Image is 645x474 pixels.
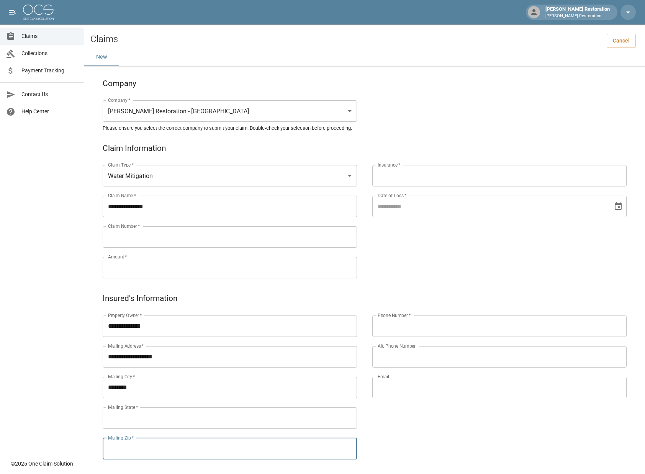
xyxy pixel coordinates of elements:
label: Claim Name [108,192,136,199]
label: Mailing Address [108,343,144,349]
div: dynamic tabs [84,48,645,66]
label: Insurance [378,162,400,168]
label: Mailing City [108,373,135,380]
label: Alt. Phone Number [378,343,416,349]
img: ocs-logo-white-transparent.png [23,5,54,20]
h5: Please ensure you select the correct company to submit your claim. Double-check your selection be... [103,125,627,131]
span: Help Center [21,108,78,116]
button: open drawer [5,5,20,20]
span: Payment Tracking [21,67,78,75]
span: Collections [21,49,78,57]
h2: Claims [90,34,118,45]
div: Water Mitigation [103,165,357,186]
p: [PERSON_NAME] Restoration [545,13,610,20]
label: Mailing Zip [108,435,134,441]
span: Claims [21,32,78,40]
label: Mailing State [108,404,138,410]
label: Date of Loss [378,192,406,199]
label: Claim Type [108,162,134,168]
div: © 2025 One Claim Solution [11,460,73,467]
label: Amount [108,253,127,260]
button: Choose date [611,199,626,214]
a: Cancel [607,34,636,48]
label: Property Owner [108,312,142,319]
label: Claim Number [108,223,140,229]
span: Contact Us [21,90,78,98]
label: Phone Number [378,312,411,319]
button: New [84,48,119,66]
div: [PERSON_NAME] Restoration [542,5,613,19]
label: Company [108,97,131,103]
label: Email [378,373,389,380]
div: [PERSON_NAME] Restoration - [GEOGRAPHIC_DATA] [103,100,357,122]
